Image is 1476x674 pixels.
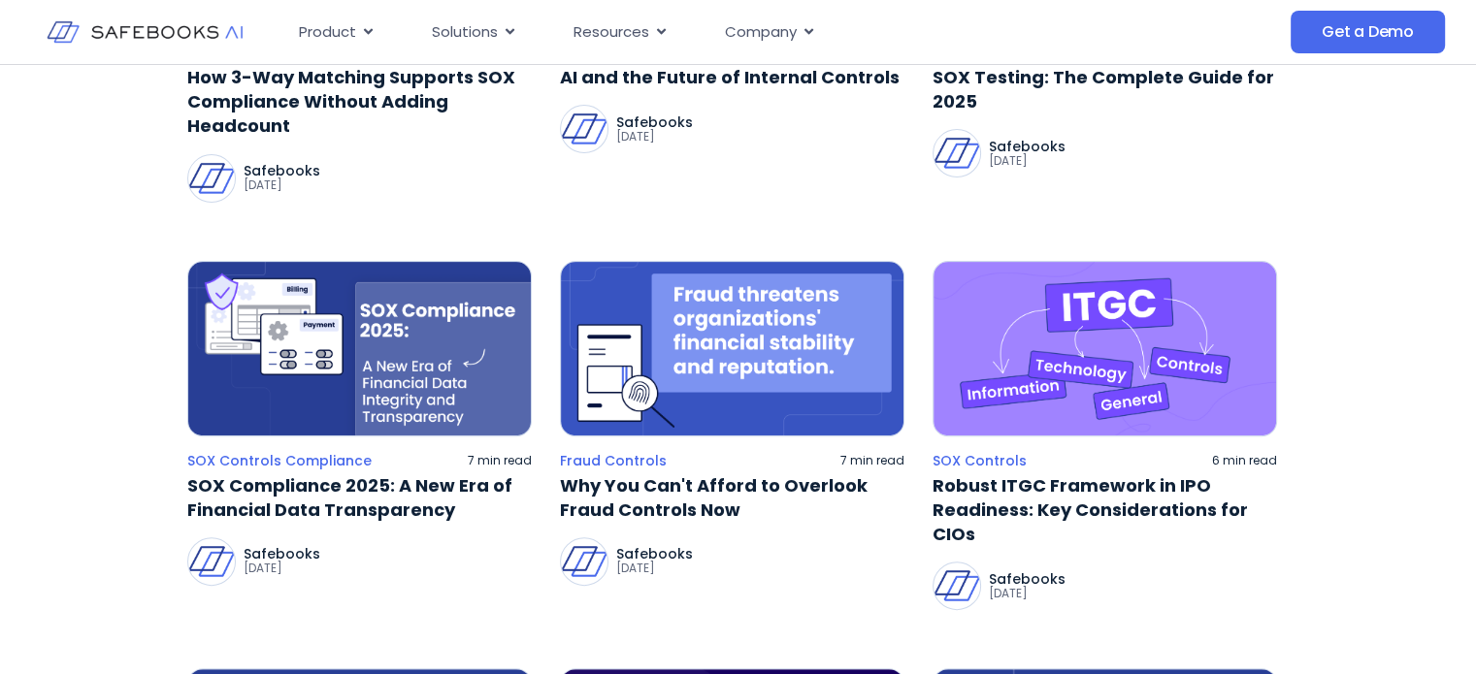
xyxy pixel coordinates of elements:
span: Get a Demo [1322,22,1414,42]
span: Product [299,21,356,44]
p: 6 min read [1212,453,1277,468]
a: Why You Can't Afford to Overlook Fraud Controls Now [560,473,904,522]
img: a blue background with the words, fraud thereaents organization'financial stability [560,261,904,436]
img: Safebooks [188,538,235,585]
img: Safebooks [934,562,980,609]
p: [DATE] [989,153,1066,169]
p: [DATE] [244,177,320,193]
img: a purple background with a diagram of itcc [933,261,1277,436]
img: a new era of financial data integity and transparency [187,261,532,436]
div: Menu Toggle [283,14,1123,51]
p: [DATE] [616,129,693,144]
span: Company [725,21,797,44]
img: Safebooks [561,538,607,585]
a: SOX Testing: The Complete Guide for 2025 [933,65,1277,113]
p: 7 min read [840,453,904,468]
p: Safebooks [989,572,1066,586]
span: Solutions [432,21,498,44]
img: Safebooks [934,130,980,177]
p: Safebooks [244,164,320,177]
span: Resources [574,21,649,44]
img: Safebooks [188,155,235,202]
p: [DATE] [244,561,320,576]
p: Safebooks [244,547,320,561]
a: Fraud Controls [560,452,667,469]
a: SOX Controls [933,452,1027,469]
p: [DATE] [989,586,1066,601]
a: How 3-Way Matching Supports SOX Compliance Without Adding Headcount [187,65,532,139]
p: Safebooks [616,115,693,129]
a: SOX Controls Compliance [187,452,372,469]
p: Safebooks [616,547,693,561]
a: Get a Demo [1291,11,1445,53]
nav: Menu [283,14,1123,51]
p: [DATE] [616,561,693,576]
p: Safebooks [989,140,1066,153]
p: 7 min read [468,453,532,468]
a: AI and the Future of Internal Controls [560,65,904,89]
a: Robust ITGC Framework in IPO Readiness: Key Considerations for CIOs [933,473,1277,547]
img: Safebooks [561,106,607,152]
a: SOX Compliance 2025: A New Era of Financial Data Transparency [187,473,532,522]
